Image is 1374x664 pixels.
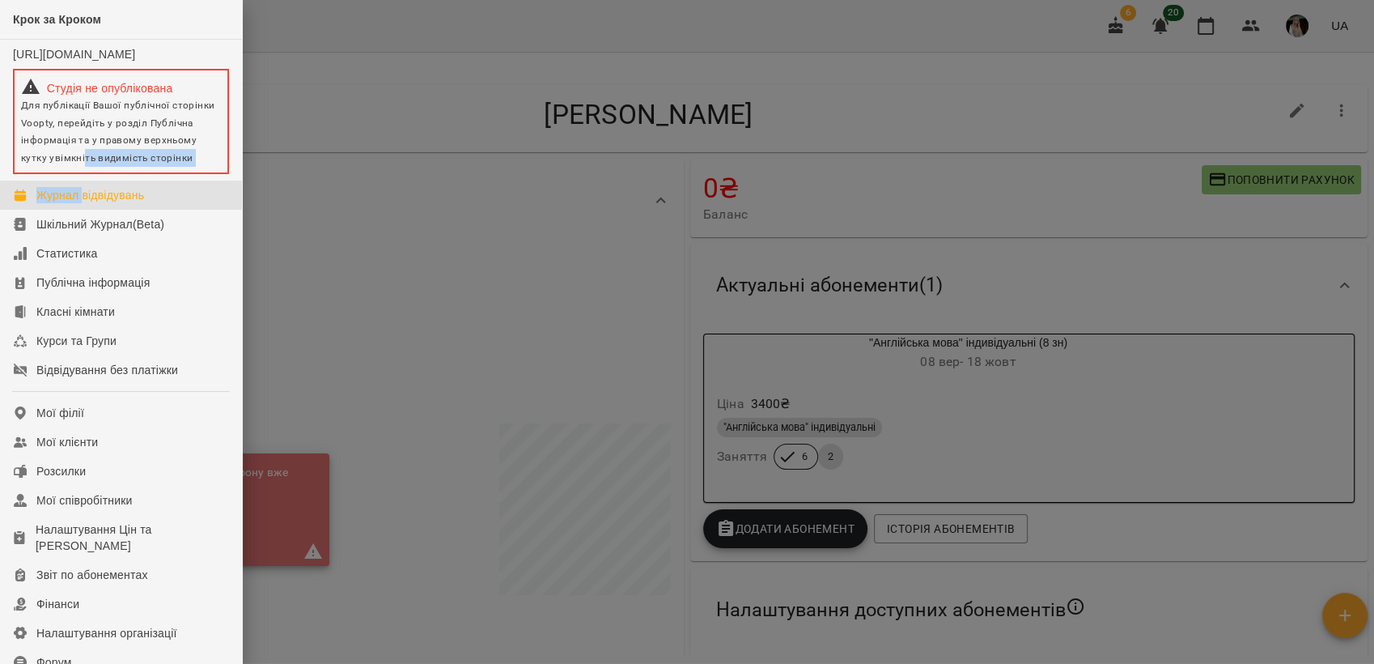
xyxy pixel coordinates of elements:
div: Класні кімнати [36,304,115,320]
div: Відвідування без платіжки [36,362,178,378]
div: Курси та Групи [36,333,117,349]
div: Звіт по абонементах [36,567,148,583]
div: Мої співробітники [36,492,133,509]
div: Студія не опублікована [21,77,221,96]
div: Статистика [36,245,98,262]
div: Розсилки [36,463,86,479]
a: [URL][DOMAIN_NAME] [13,48,135,61]
span: Для публікації Вашої публічної сторінки Voopty, перейдіть у розділ Публічна інформація та у право... [21,100,214,164]
div: Налаштування організації [36,625,177,641]
div: Публічна інформація [36,275,150,291]
div: Журнал відвідувань [36,187,144,203]
span: Крок за Кроком [13,13,101,26]
div: Мої клієнти [36,434,98,450]
div: Мої філії [36,405,84,421]
div: Шкільний Журнал(Beta) [36,216,164,232]
div: Фінанси [36,596,79,612]
div: Налаштування Цін та [PERSON_NAME] [36,521,229,554]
